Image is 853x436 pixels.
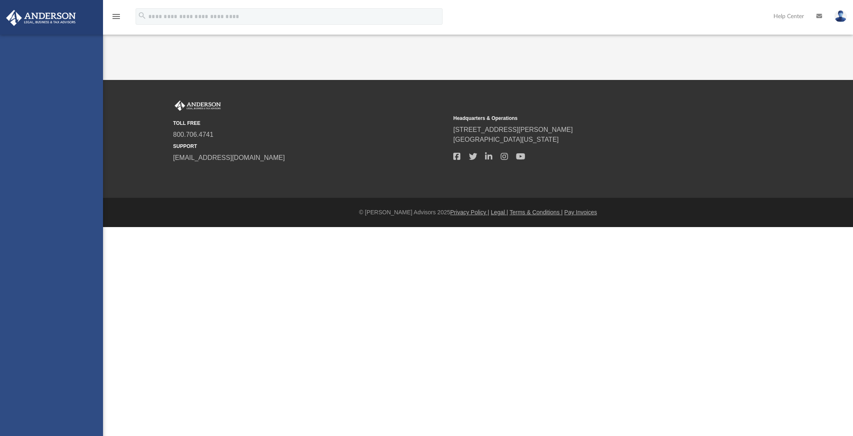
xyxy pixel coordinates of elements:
img: Anderson Advisors Platinum Portal [4,10,78,26]
a: menu [111,16,121,21]
img: Anderson Advisors Platinum Portal [173,101,223,111]
small: SUPPORT [173,143,448,150]
i: search [138,11,147,20]
small: Headquarters & Operations [453,115,728,122]
a: [STREET_ADDRESS][PERSON_NAME] [453,126,573,133]
small: TOLL FREE [173,120,448,127]
a: 800.706.4741 [173,131,213,138]
div: © [PERSON_NAME] Advisors 2025 [103,208,853,217]
a: [GEOGRAPHIC_DATA][US_STATE] [453,136,559,143]
a: Terms & Conditions | [510,209,563,216]
a: Pay Invoices [564,209,597,216]
a: [EMAIL_ADDRESS][DOMAIN_NAME] [173,154,285,161]
i: menu [111,12,121,21]
img: User Pic [834,10,847,22]
a: Legal | [491,209,508,216]
a: Privacy Policy | [450,209,490,216]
